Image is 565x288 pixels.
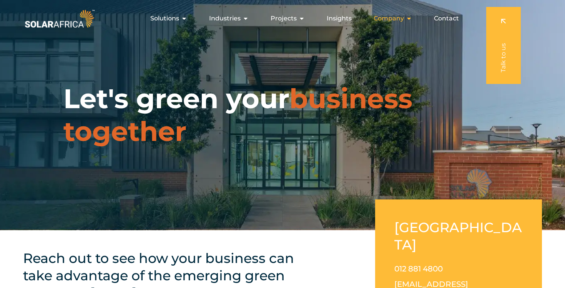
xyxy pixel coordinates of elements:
[150,14,179,23] span: Solutions
[394,219,523,253] h2: [GEOGRAPHIC_DATA]
[271,14,297,23] span: Projects
[63,82,502,148] h1: Let's green your
[96,11,465,26] nav: Menu
[394,264,443,273] a: 012 881 4800
[96,11,465,26] div: Menu Toggle
[434,14,459,23] a: Contact
[63,82,412,148] span: business together
[327,14,352,23] a: Insights
[374,14,404,23] span: Company
[209,14,241,23] span: Industries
